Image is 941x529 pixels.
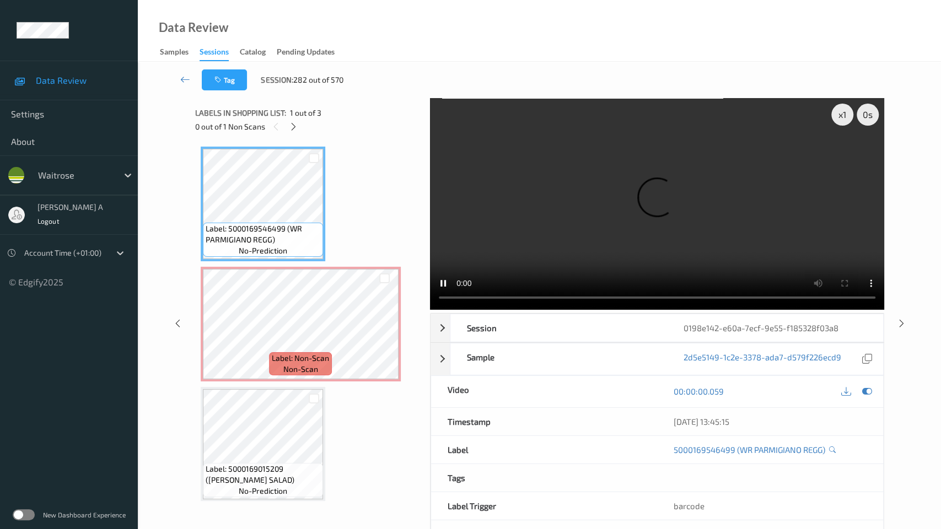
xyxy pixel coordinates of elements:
[450,314,666,342] div: Session
[831,104,853,126] div: x 1
[674,386,724,397] a: 00:00:00.059
[674,444,825,455] a: 5000169546499 (WR PARMIGIANO REGG)
[202,69,247,90] button: Tag
[674,416,867,427] div: [DATE] 13:45:15
[450,343,666,375] div: Sample
[200,46,229,61] div: Sessions
[206,223,320,245] span: Label: 5000169546499 (WR PARMIGIANO REGG)
[431,436,657,463] div: Label
[293,74,343,85] span: 282 out of 570
[666,314,883,342] div: 0198e142-e60a-7ecf-9e55-f185328f03a8
[857,104,879,126] div: 0 s
[290,107,321,118] span: 1 out of 3
[431,464,657,492] div: Tags
[431,492,657,520] div: Label Trigger
[683,352,841,366] a: 2d5e5149-1c2e-3378-ada7-d579f226ecd9
[240,46,266,60] div: Catalog
[261,74,293,85] span: Session:
[195,120,422,133] div: 0 out of 1 Non Scans
[206,463,320,485] span: Label: 5000169015209 ([PERSON_NAME] SALAD)
[431,343,884,375] div: Sample2d5e5149-1c2e-3378-ada7-d579f226ecd9
[200,45,240,61] a: Sessions
[431,314,884,342] div: Session0198e142-e60a-7ecf-9e55-f185328f03a8
[277,45,346,60] a: Pending Updates
[657,492,883,520] div: barcode
[160,46,189,60] div: Samples
[431,408,657,435] div: Timestamp
[431,376,657,407] div: Video
[277,46,335,60] div: Pending Updates
[239,245,287,256] span: no-prediction
[272,353,329,364] span: Label: Non-Scan
[160,45,200,60] a: Samples
[283,364,318,375] span: non-scan
[239,485,287,496] span: no-prediction
[240,45,277,60] a: Catalog
[195,107,286,118] span: Labels in shopping list:
[159,22,228,33] div: Data Review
